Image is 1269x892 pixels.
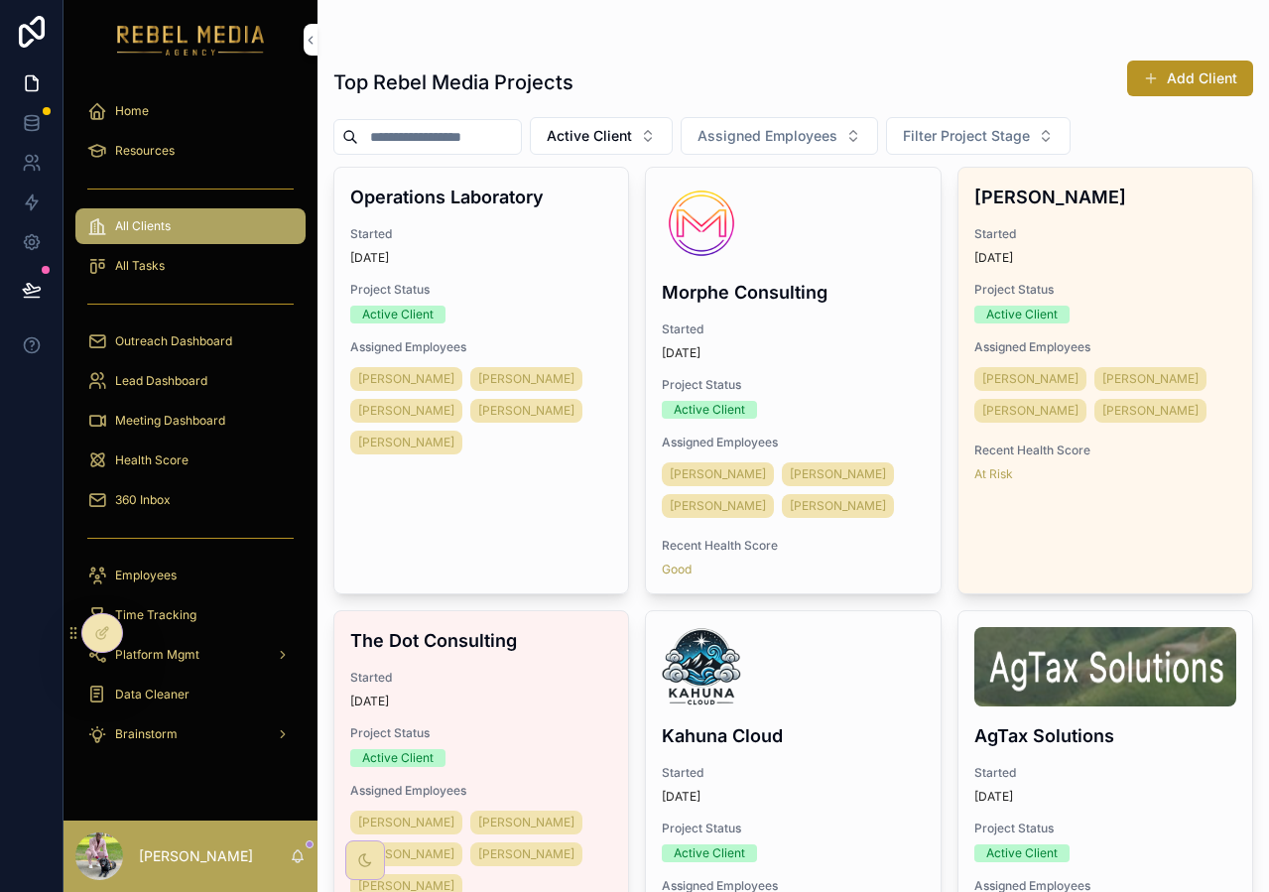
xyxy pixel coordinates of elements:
a: Home [75,93,306,129]
span: Meeting Dashboard [115,413,225,429]
span: Project Status [662,821,924,836]
a: [PERSON_NAME] [662,462,774,486]
span: [PERSON_NAME] [478,815,574,830]
a: Health Score [75,443,306,478]
span: Assigned Employees [698,126,837,146]
a: [PERSON_NAME] [974,367,1086,391]
span: Platform Mgmt [115,647,199,663]
a: [PERSON_NAME] [1094,367,1206,391]
a: Meeting Dashboard [75,403,306,439]
a: All Tasks [75,248,306,284]
span: All Tasks [115,258,165,274]
a: [PERSON_NAME] [782,462,894,486]
span: [PERSON_NAME] [478,403,574,419]
img: App logo [117,24,265,56]
h4: AgTax Solutions [974,722,1236,749]
a: Resources [75,133,306,169]
a: 360 Inbox [75,482,306,518]
h1: Top Rebel Media Projects [333,68,573,96]
span: [PERSON_NAME] [358,815,454,830]
a: [PERSON_NAME] [470,367,582,391]
span: Outreach Dashboard [115,333,232,349]
a: [PERSON_NAME] [974,399,1086,423]
a: [PERSON_NAME] [350,399,462,423]
h4: The Dot Consulting [350,627,612,654]
span: Lead Dashboard [115,373,207,389]
a: [PERSON_NAME] [470,842,582,866]
span: Filter Project Stage [903,126,1030,146]
a: Employees [75,558,306,593]
span: Project Status [974,821,1236,836]
img: 06f80397.png [662,627,741,706]
p: [DATE] [974,789,1013,805]
a: Data Cleaner [75,677,306,712]
div: Active Client [362,749,434,767]
span: [PERSON_NAME] [478,846,574,862]
a: [PERSON_NAME] [662,494,774,518]
span: Recent Health Score [974,443,1236,458]
span: Started [350,226,612,242]
a: Lead Dashboard [75,363,306,399]
a: [PERSON_NAME] [470,399,582,423]
img: Screenshot-2025-08-16-at-6.31.22-PM.png [974,627,1236,706]
span: Time Tracking [115,607,196,623]
a: [PERSON_NAME]Started[DATE]Project StatusActive ClientAssigned Employees[PERSON_NAME][PERSON_NAME]... [957,167,1253,594]
a: Logo-02-1000px.pngMorphe ConsultingStarted[DATE]Project StatusActive ClientAssigned Employees[PER... [645,167,941,594]
p: [DATE] [974,250,1013,266]
span: [PERSON_NAME] [1102,403,1199,419]
a: Outreach Dashboard [75,323,306,359]
p: [DATE] [350,694,389,709]
div: Active Client [674,401,745,419]
div: Active Client [986,306,1058,323]
h4: Kahuna Cloud [662,722,924,749]
span: Project Status [350,725,612,741]
div: Active Client [362,306,434,323]
span: Started [974,765,1236,781]
p: [PERSON_NAME] [139,846,253,866]
span: Started [974,226,1236,242]
span: [PERSON_NAME] [358,846,454,862]
span: Employees [115,568,177,583]
span: Project Status [350,282,612,298]
a: Brainstorm [75,716,306,752]
span: [PERSON_NAME] [1102,371,1199,387]
span: Home [115,103,149,119]
span: [PERSON_NAME] [358,435,454,450]
div: Active Client [674,844,745,862]
span: Started [350,670,612,686]
a: All Clients [75,208,306,244]
span: [PERSON_NAME] [670,466,766,482]
span: [PERSON_NAME] [478,371,574,387]
button: Add Client [1127,61,1253,96]
div: Active Client [986,844,1058,862]
h4: Operations Laboratory [350,184,612,210]
a: [PERSON_NAME] [782,494,894,518]
a: Operations LaboratoryStarted[DATE]Project StatusActive ClientAssigned Employees[PERSON_NAME][PERS... [333,167,629,594]
span: [PERSON_NAME] [670,498,766,514]
span: Assigned Employees [662,435,924,450]
a: Platform Mgmt [75,637,306,673]
span: Assigned Employees [350,783,612,799]
button: Select Button [681,117,878,155]
div: scrollable content [63,79,317,778]
img: Logo-02-1000px.png [662,184,741,263]
span: Active Client [547,126,632,146]
a: Time Tracking [75,597,306,633]
a: [PERSON_NAME] [350,811,462,834]
p: [DATE] [662,789,700,805]
a: [PERSON_NAME] [350,842,462,866]
span: [PERSON_NAME] [358,403,454,419]
h4: [PERSON_NAME] [974,184,1236,210]
span: [PERSON_NAME] [982,371,1079,387]
a: At Risk [974,466,1013,482]
span: Assigned Employees [974,339,1236,355]
a: [PERSON_NAME] [470,811,582,834]
span: 360 Inbox [115,492,171,508]
span: [PERSON_NAME] [982,403,1079,419]
a: [PERSON_NAME] [350,431,462,454]
span: All Clients [115,218,171,234]
a: Good [662,562,692,577]
a: [PERSON_NAME] [1094,399,1206,423]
